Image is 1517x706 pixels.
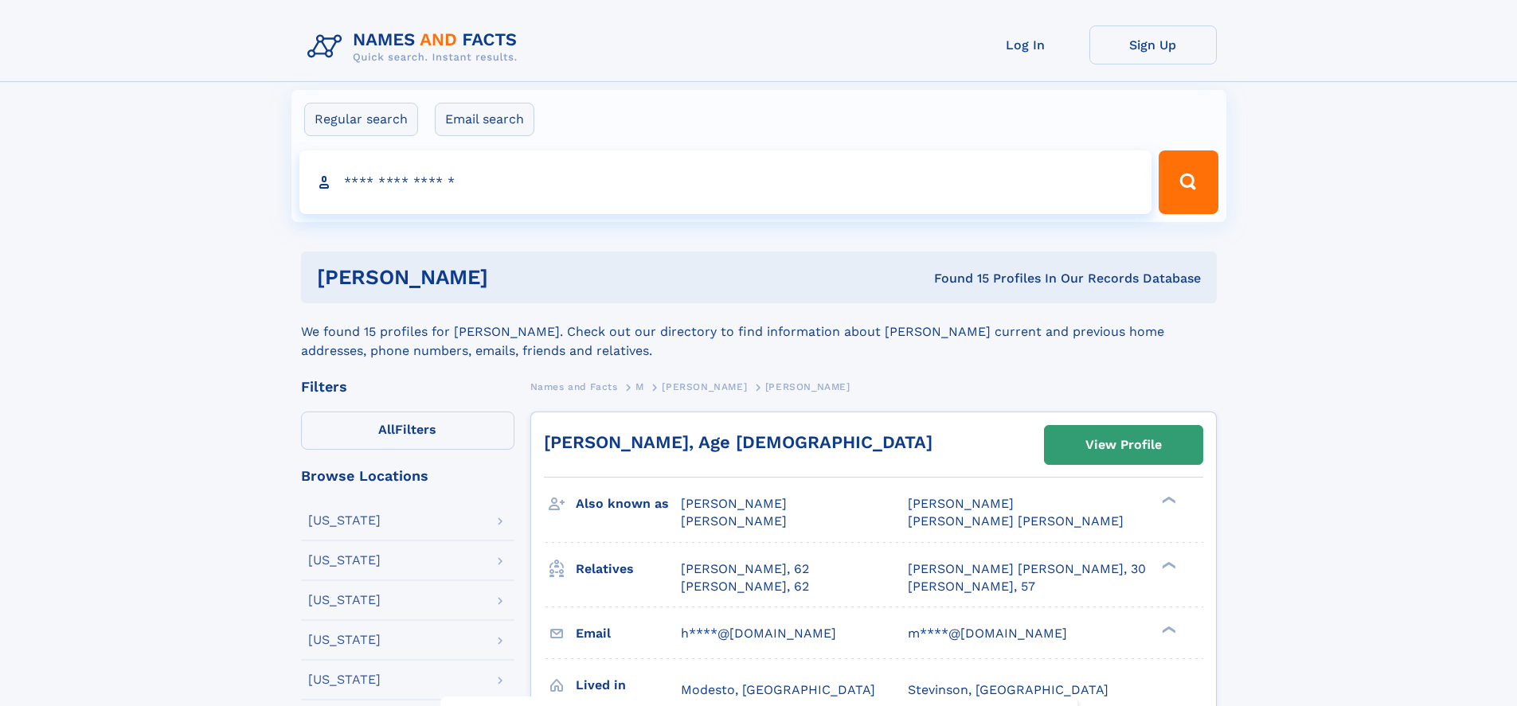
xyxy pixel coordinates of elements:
[662,376,747,396] a: [PERSON_NAME]
[765,381,850,392] span: [PERSON_NAME]
[301,412,514,450] label: Filters
[544,432,932,452] a: [PERSON_NAME], Age [DEMOGRAPHIC_DATA]
[1089,25,1217,64] a: Sign Up
[308,594,381,607] div: [US_STATE]
[681,682,875,697] span: Modesto, [GEOGRAPHIC_DATA]
[530,376,618,396] a: Names and Facts
[711,270,1201,287] div: Found 15 Profiles In Our Records Database
[635,376,644,396] a: M
[301,25,530,68] img: Logo Names and Facts
[435,103,534,136] label: Email search
[681,578,809,595] a: [PERSON_NAME], 62
[301,380,514,394] div: Filters
[301,469,514,483] div: Browse Locations
[308,673,381,686] div: [US_STATE]
[662,381,747,392] span: [PERSON_NAME]
[1158,495,1177,505] div: ❯
[635,381,644,392] span: M
[576,672,681,699] h3: Lived in
[308,554,381,567] div: [US_STATE]
[299,150,1152,214] input: search input
[681,513,787,529] span: [PERSON_NAME]
[1085,427,1162,463] div: View Profile
[301,303,1217,361] div: We found 15 profiles for [PERSON_NAME]. Check out our directory to find information about [PERSON...
[308,514,381,527] div: [US_STATE]
[1045,426,1202,464] a: View Profile
[1159,150,1218,214] button: Search Button
[317,267,711,287] h1: [PERSON_NAME]
[962,25,1089,64] a: Log In
[908,578,1035,595] a: [PERSON_NAME], 57
[378,422,395,437] span: All
[908,682,1108,697] span: Stevinson, [GEOGRAPHIC_DATA]
[1158,624,1177,634] div: ❯
[576,620,681,647] h3: Email
[1158,560,1177,570] div: ❯
[681,560,809,578] a: [PERSON_NAME], 62
[908,513,1124,529] span: [PERSON_NAME] [PERSON_NAME]
[681,496,787,511] span: [PERSON_NAME]
[576,490,681,517] h3: Also known as
[908,560,1146,578] a: [PERSON_NAME] [PERSON_NAME], 30
[908,496,1014,511] span: [PERSON_NAME]
[576,556,681,583] h3: Relatives
[308,634,381,646] div: [US_STATE]
[304,103,418,136] label: Regular search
